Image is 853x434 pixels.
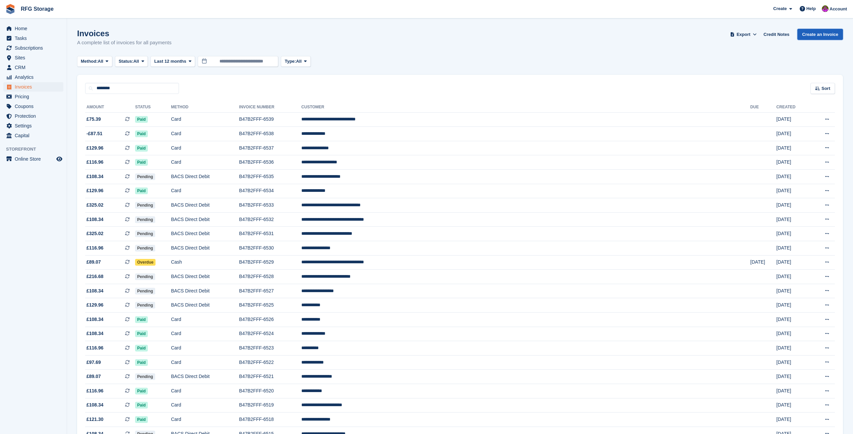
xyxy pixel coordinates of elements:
[135,130,147,137] span: Paid
[135,102,171,113] th: Status
[86,259,101,266] span: £89.07
[135,173,155,180] span: Pending
[135,373,155,380] span: Pending
[86,316,104,323] span: £108.34
[55,155,63,163] a: Preview store
[239,170,301,184] td: B47B2FFF-6535
[135,388,147,394] span: Paid
[98,58,104,65] span: All
[797,29,843,40] a: Create an Invoice
[806,5,816,12] span: Help
[171,255,239,270] td: Cash
[135,416,147,423] span: Paid
[776,384,810,398] td: [DATE]
[171,355,239,370] td: Card
[773,5,787,12] span: Create
[86,273,104,280] span: £216.68
[776,155,810,170] td: [DATE]
[5,4,15,14] img: stora-icon-8386f47178a22dfd0bd8f6a31ec36ba5ce8667c1dd55bd0f319d3a0aa187defe.svg
[150,56,195,67] button: Last 12 months
[239,284,301,298] td: B47B2FFF-6527
[15,154,55,164] span: Online Store
[171,227,239,241] td: BACS Direct Debit
[776,313,810,327] td: [DATE]
[171,127,239,141] td: Card
[281,56,310,67] button: Type: All
[776,327,810,341] td: [DATE]
[239,241,301,256] td: B47B2FFF-6530
[776,355,810,370] td: [DATE]
[15,92,55,101] span: Pricing
[3,72,63,82] a: menu
[135,316,147,323] span: Paid
[86,202,104,209] span: £325.02
[15,82,55,92] span: Invoices
[81,58,98,65] span: Method:
[776,413,810,427] td: [DATE]
[776,170,810,184] td: [DATE]
[135,116,147,123] span: Paid
[15,131,55,140] span: Capital
[750,255,777,270] td: [DATE]
[239,155,301,170] td: B47B2FFF-6536
[171,370,239,384] td: BACS Direct Debit
[135,145,147,152] span: Paid
[86,159,104,166] span: £116.96
[171,141,239,155] td: Card
[776,298,810,313] td: [DATE]
[239,127,301,141] td: B47B2FFF-6538
[86,387,104,394] span: £116.96
[776,127,810,141] td: [DATE]
[239,212,301,227] td: B47B2FFF-6532
[85,102,135,113] th: Amount
[15,102,55,111] span: Coupons
[171,102,239,113] th: Method
[15,72,55,82] span: Analytics
[830,6,847,12] span: Account
[86,173,104,180] span: £108.34
[239,413,301,427] td: B47B2FFF-6518
[821,85,830,92] span: Sort
[171,298,239,313] td: BACS Direct Debit
[239,184,301,198] td: B47B2FFF-6534
[86,145,104,152] span: £129.96
[239,255,301,270] td: B47B2FFF-6529
[135,288,155,294] span: Pending
[3,154,63,164] a: menu
[135,159,147,166] span: Paid
[86,416,104,423] span: £121.30
[86,230,104,237] span: £325.02
[3,92,63,101] a: menu
[239,298,301,313] td: B47B2FFF-6525
[776,370,810,384] td: [DATE]
[3,82,63,92] a: menu
[239,398,301,413] td: B47B2FFF-6519
[301,102,750,113] th: Customer
[77,39,172,47] p: A complete list of invoices for all payments
[729,29,758,40] button: Export
[776,198,810,213] td: [DATE]
[135,359,147,366] span: Paid
[737,31,750,38] span: Export
[239,198,301,213] td: B47B2FFF-6533
[171,284,239,298] td: BACS Direct Debit
[3,111,63,121] a: menu
[135,259,156,266] span: Overdue
[3,24,63,33] a: menu
[171,112,239,127] td: Card
[171,384,239,398] td: Card
[135,230,155,237] span: Pending
[77,29,172,38] h1: Invoices
[135,187,147,194] span: Paid
[86,344,104,351] span: £116.96
[171,327,239,341] td: Card
[776,227,810,241] td: [DATE]
[135,402,147,409] span: Paid
[86,373,101,380] span: £89.07
[750,102,777,113] th: Due
[3,131,63,140] a: menu
[135,216,155,223] span: Pending
[15,34,55,43] span: Tasks
[171,170,239,184] td: BACS Direct Debit
[239,313,301,327] td: B47B2FFF-6526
